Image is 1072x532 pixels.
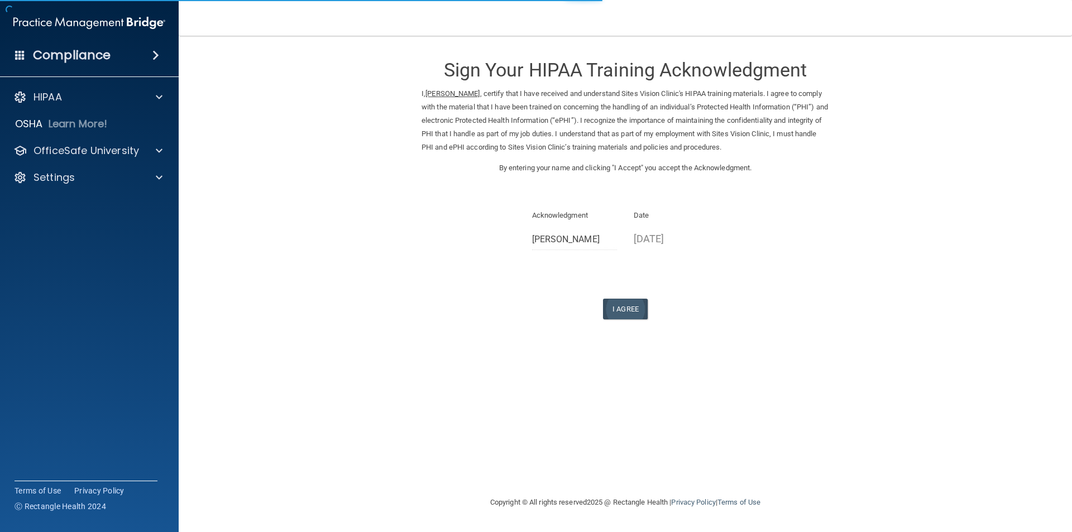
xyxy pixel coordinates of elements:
p: OSHA [15,117,43,131]
input: Full Name [532,229,618,250]
p: By entering your name and clicking "I Accept" you accept the Acknowledgment. [422,161,829,175]
p: OfficeSafe University [33,144,139,157]
span: Ⓒ Rectangle Health 2024 [15,501,106,512]
img: PMB logo [13,12,165,34]
p: [DATE] [634,229,719,248]
a: Settings [13,171,162,184]
p: Settings [33,171,75,184]
p: Date [634,209,719,222]
p: I, , certify that I have received and understand Sites Vision Clinic's HIPAA training materials. ... [422,87,829,154]
a: Privacy Policy [671,498,715,506]
a: OfficeSafe University [13,144,162,157]
a: Privacy Policy [74,485,125,496]
a: HIPAA [13,90,162,104]
ins: [PERSON_NAME] [425,89,480,98]
h3: Sign Your HIPAA Training Acknowledgment [422,60,829,80]
p: HIPAA [33,90,62,104]
a: Terms of Use [15,485,61,496]
p: Learn More! [49,117,108,131]
p: Acknowledgment [532,209,618,222]
h4: Compliance [33,47,111,63]
a: Terms of Use [717,498,760,506]
div: Copyright © All rights reserved 2025 @ Rectangle Health | | [422,485,829,520]
button: I Agree [603,299,648,319]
